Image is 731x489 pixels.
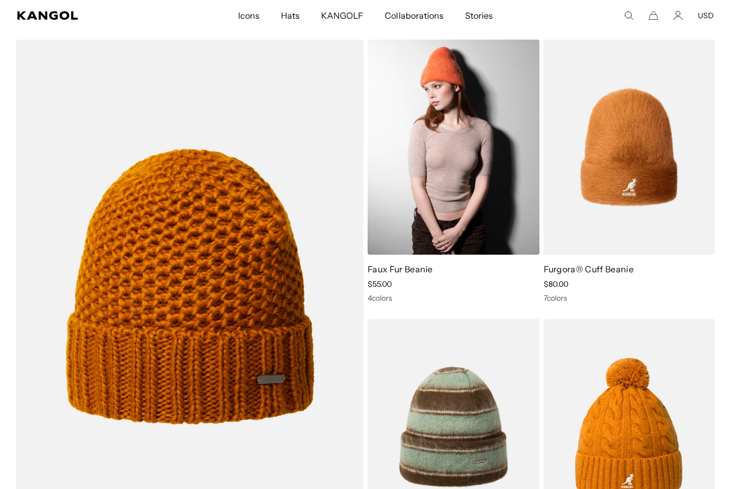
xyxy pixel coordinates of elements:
[673,11,683,20] a: Account
[544,279,568,289] span: $80.00
[544,293,715,303] div: 7 colors
[544,264,634,274] a: Furgora® Cuff Beanie
[624,11,634,20] summary: Search here
[649,11,658,20] button: Cart
[368,279,392,289] span: $55.00
[698,11,714,20] button: USD
[17,11,157,20] a: Kangol
[368,40,539,255] img: Faux Fur Beanie
[368,264,433,274] a: Faux Fur Beanie
[368,293,539,303] div: 4 colors
[544,40,715,255] img: Furgora® Cuff Beanie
